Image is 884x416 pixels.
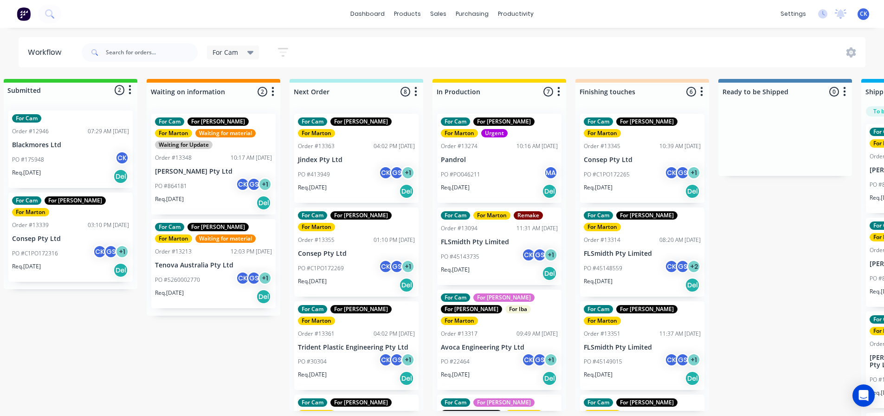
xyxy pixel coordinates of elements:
[155,276,200,284] p: PO #5260002770
[437,114,561,203] div: For CamFor [PERSON_NAME]For MartonUrgentOrder #1327410:16 AM [DATE]PandrolPO #PO046211MAReq.[DATE...
[155,182,187,190] p: PO #864181
[441,156,558,164] p: Pandrol
[298,117,327,126] div: For Cam
[514,211,543,220] div: Remake
[776,7,811,21] div: settings
[441,317,478,325] div: For Marton
[12,262,41,271] p: Req. [DATE]
[441,117,470,126] div: For Cam
[516,330,558,338] div: 09:49 AM [DATE]
[441,330,477,338] div: Order #13317
[12,196,41,205] div: For Cam
[542,371,557,386] div: Del
[437,290,561,390] div: For CamFor [PERSON_NAME]For [PERSON_NAME]For IbaFor MartonOrder #1331709:49 AM [DATE]Avoca Engine...
[294,208,419,297] div: For CamFor [PERSON_NAME]For MartonOrder #1335501:10 PM [DATE]Consep Pty LtdPO #C1PO172269CKGS+1Re...
[441,266,470,274] p: Req. [DATE]
[584,398,613,407] div: For Cam
[616,117,678,126] div: For [PERSON_NAME]
[659,142,701,150] div: 10:39 AM [DATE]
[12,249,58,258] p: PO #C1PO172316
[584,370,613,379] p: Req. [DATE]
[298,156,415,164] p: Jindex Pty Ltd
[584,156,701,164] p: Consep Pty Ltd
[12,114,41,123] div: For Cam
[298,236,335,244] div: Order #13355
[374,236,415,244] div: 01:10 PM [DATE]
[584,142,620,150] div: Order #13345
[45,196,106,205] div: For [PERSON_NAME]
[298,183,327,192] p: Req. [DATE]
[104,245,118,259] div: GS
[330,117,392,126] div: For [PERSON_NAME]
[687,260,701,273] div: + 2
[298,211,327,220] div: For Cam
[584,305,613,313] div: For Cam
[522,248,536,262] div: CK
[451,7,493,21] div: purchasing
[516,224,558,233] div: 11:31 AM [DATE]
[379,353,393,367] div: CK
[659,330,701,338] div: 11:37 AM [DATE]
[584,264,622,273] p: PO #45148559
[113,169,128,184] div: Del
[584,344,701,351] p: FLSmidth Pty Limited
[584,330,620,338] div: Order #13351
[676,260,690,273] div: GS
[473,293,535,302] div: For [PERSON_NAME]
[28,47,66,58] div: Workflow
[481,129,508,137] div: Urgent
[12,127,49,136] div: Order #12946
[374,330,415,338] div: 04:02 PM [DATE]
[8,110,133,188] div: For CamOrder #1294607:29 AM [DATE]Blackmores LtdPO #175948CKReq.[DATE]Del
[151,219,276,308] div: For CamFor [PERSON_NAME]For MartonWaiting for materialOrder #1321312:03 PM [DATE]Tenova Australia...
[187,117,249,126] div: For [PERSON_NAME]
[544,166,558,180] div: MA
[298,250,415,258] p: Consep Pty Ltd
[584,117,613,126] div: For Cam
[298,344,415,351] p: Trident Plastic Engineering Pty Ltd
[473,211,510,220] div: For Marton
[584,250,701,258] p: FLSmidth Pty Limited
[155,129,192,137] div: For Marton
[298,330,335,338] div: Order #13361
[12,141,129,149] p: Blackmores Ltd
[12,208,49,216] div: For Marton
[256,195,271,210] div: Del
[542,266,557,281] div: Del
[473,117,535,126] div: For [PERSON_NAME]
[441,224,477,233] div: Order #13094
[437,208,561,285] div: For CamFor MartonRemakeOrder #1309411:31 AM [DATE]FLSmidth Pty LimitedPO #45143735CKGS+1Req.[DATE...
[441,238,558,246] p: FLSmidth Pty Limited
[88,127,129,136] div: 07:29 AM [DATE]
[665,353,678,367] div: CK
[616,211,678,220] div: For [PERSON_NAME]
[687,166,701,180] div: + 1
[346,7,389,21] a: dashboard
[330,211,392,220] div: For [PERSON_NAME]
[298,264,344,273] p: PO #C1PO172269
[580,208,704,297] div: For CamFor [PERSON_NAME]For MartonOrder #1331408:20 AM [DATE]FLSmidth Pty LimitedPO #45148559CKGS...
[258,271,272,285] div: + 1
[399,278,414,292] div: Del
[298,142,335,150] div: Order #13363
[544,353,558,367] div: + 1
[685,184,700,199] div: Del
[330,305,392,313] div: For [PERSON_NAME]
[298,398,327,407] div: For Cam
[195,129,256,137] div: Waiting for material
[441,211,470,220] div: For Cam
[401,166,415,180] div: + 1
[441,344,558,351] p: Avoca Engineering Pty Ltd
[616,305,678,313] div: For [PERSON_NAME]
[616,398,678,407] div: For [PERSON_NAME]
[256,289,271,304] div: Del
[113,263,128,278] div: Del
[860,10,867,18] span: CK
[155,223,184,231] div: For Cam
[379,166,393,180] div: CK
[685,371,700,386] div: Del
[231,154,272,162] div: 10:17 AM [DATE]
[584,211,613,220] div: For Cam
[493,7,538,21] div: productivity
[298,170,330,179] p: PO #413949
